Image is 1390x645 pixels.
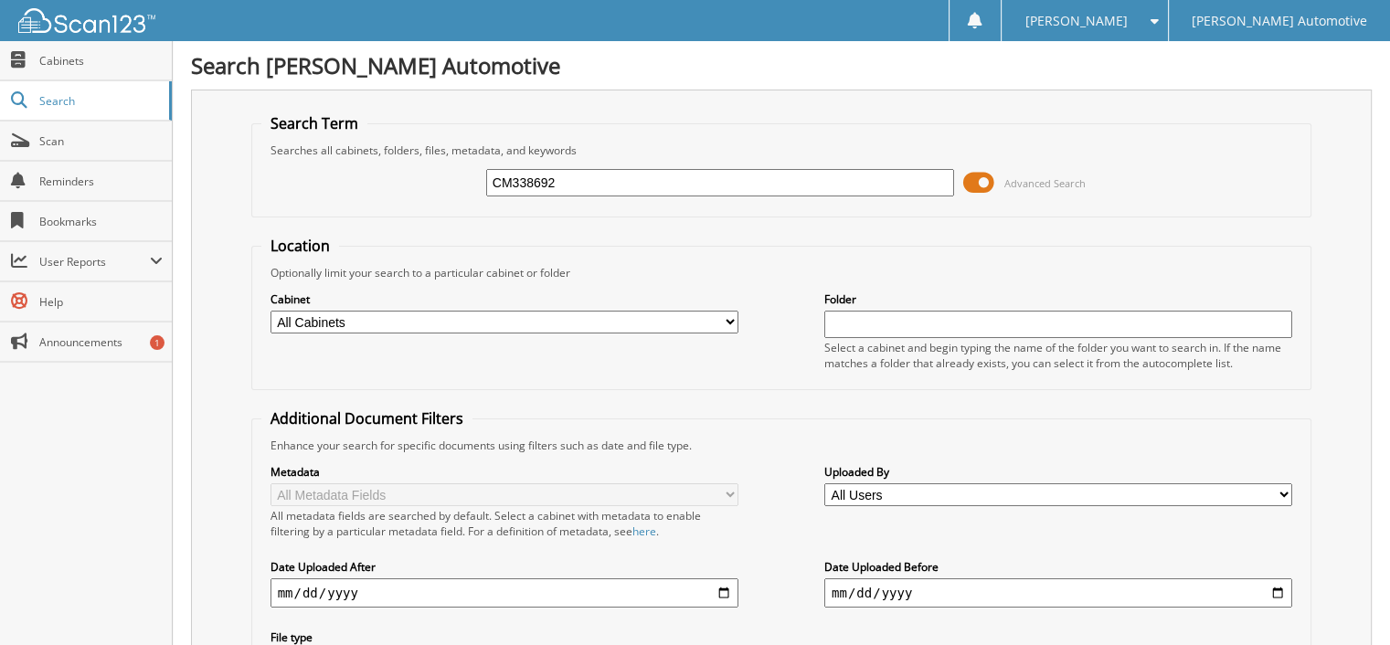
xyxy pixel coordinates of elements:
[1004,176,1086,190] span: Advanced Search
[39,214,163,229] span: Bookmarks
[261,408,472,428] legend: Additional Document Filters
[39,53,163,69] span: Cabinets
[261,143,1302,158] div: Searches all cabinets, folders, files, metadata, and keywords
[261,113,367,133] legend: Search Term
[261,236,339,256] legend: Location
[191,50,1372,80] h1: Search [PERSON_NAME] Automotive
[261,265,1302,280] div: Optionally limit your search to a particular cabinet or folder
[824,464,1292,480] label: Uploaded By
[271,578,738,608] input: start
[271,508,738,539] div: All metadata fields are searched by default. Select a cabinet with metadata to enable filtering b...
[1024,16,1127,26] span: [PERSON_NAME]
[261,438,1302,453] div: Enhance your search for specific documents using filters such as date and file type.
[39,254,150,270] span: User Reports
[824,340,1292,371] div: Select a cabinet and begin typing the name of the folder you want to search in. If the name match...
[150,335,164,350] div: 1
[271,291,738,307] label: Cabinet
[271,629,738,645] label: File type
[824,559,1292,575] label: Date Uploaded Before
[632,523,656,539] a: here
[824,578,1292,608] input: end
[824,291,1292,307] label: Folder
[18,8,155,33] img: scan123-logo-white.svg
[39,294,163,310] span: Help
[39,174,163,189] span: Reminders
[271,464,738,480] label: Metadata
[39,334,163,350] span: Announcements
[39,133,163,149] span: Scan
[39,93,160,109] span: Search
[271,559,738,575] label: Date Uploaded After
[1192,16,1367,26] span: [PERSON_NAME] Automotive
